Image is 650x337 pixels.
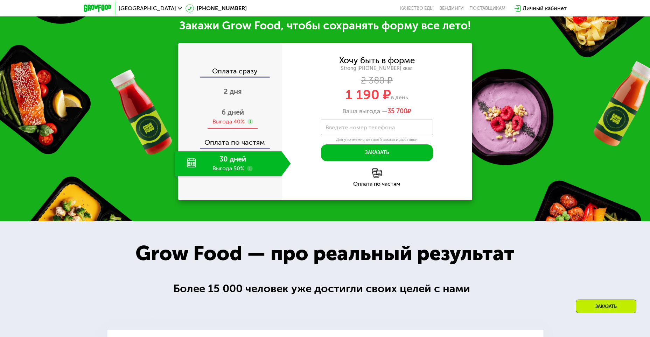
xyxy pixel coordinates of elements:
span: 1 190 ₽ [345,87,391,103]
div: Grow Food — про реальный результат [120,238,530,269]
span: ₽ [387,108,411,115]
div: Заказать [576,300,636,313]
span: [GEOGRAPHIC_DATA] [119,6,176,11]
label: Введите номер телефона [326,126,395,129]
span: 6 дней [222,108,244,116]
img: l6xcnZfty9opOoJh.png [372,168,382,178]
div: Оплата по частям [282,181,472,187]
a: [PHONE_NUMBER] [186,4,247,13]
button: Заказать [321,144,433,161]
div: Для уточнения деталей заказа и доставки [321,137,433,143]
span: 2 дня [224,87,242,96]
span: 35 700 [387,107,407,115]
div: Ваша выгода — [282,108,472,115]
div: Оплата по частям [179,132,282,148]
a: Вендинги [439,6,464,11]
div: Хочу быть в форме [339,57,415,64]
div: Личный кабинет [523,4,567,13]
div: Выгода 40% [212,118,245,126]
div: 2 380 ₽ [282,77,472,85]
div: Оплата сразу [179,67,282,77]
a: Качество еды [400,6,434,11]
div: Более 15 000 человек уже достигли своих целей с нами [173,280,477,297]
span: в день [391,94,408,101]
div: Strong [PHONE_NUMBER] ккал [282,65,472,72]
div: поставщикам [469,6,505,11]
